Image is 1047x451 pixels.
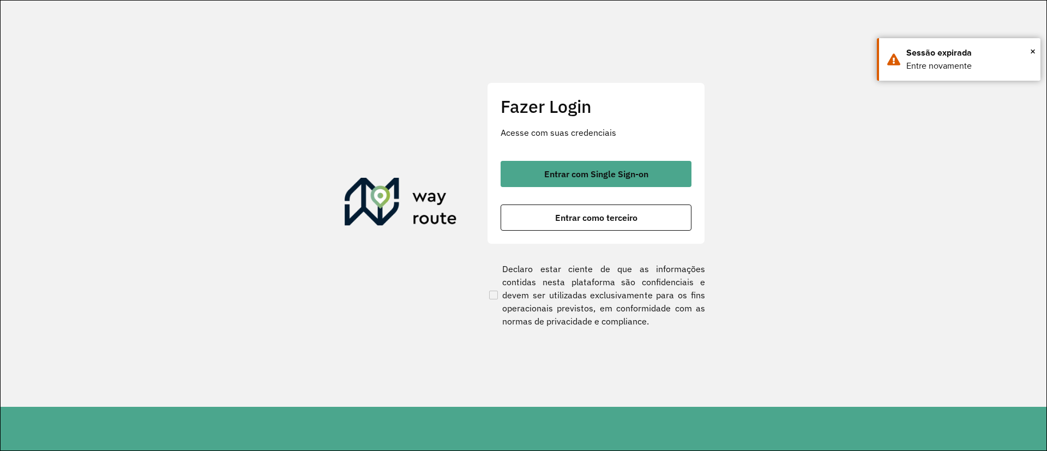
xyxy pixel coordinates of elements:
h2: Fazer Login [501,96,691,117]
span: Entrar com Single Sign-on [544,170,648,178]
span: Entrar como terceiro [555,213,637,222]
div: Entre novamente [906,59,1032,73]
button: Close [1030,43,1036,59]
span: × [1030,43,1036,59]
button: button [501,161,691,187]
label: Declaro estar ciente de que as informações contidas nesta plataforma são confidenciais e devem se... [487,262,705,328]
img: Roteirizador AmbevTech [345,178,457,230]
button: button [501,205,691,231]
div: Sessão expirada [906,46,1032,59]
p: Acesse com suas credenciais [501,126,691,139]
